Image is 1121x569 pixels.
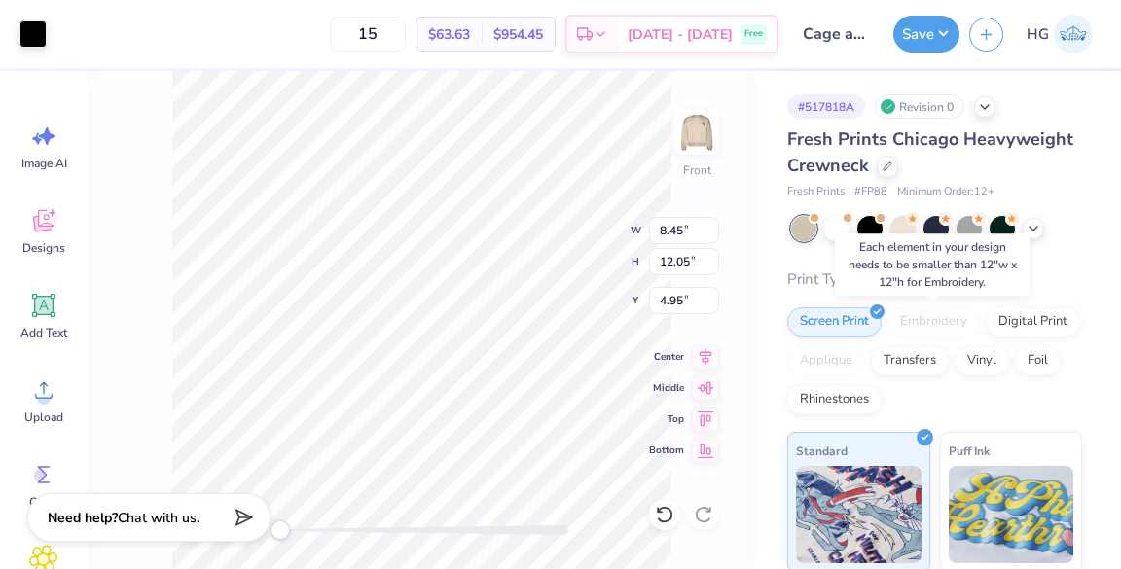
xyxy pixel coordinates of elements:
[1054,15,1093,53] img: Harry Gold
[628,24,733,45] span: [DATE] - [DATE]
[1015,346,1061,375] div: Foil
[330,17,406,52] input: – –
[796,441,848,461] span: Standard
[48,509,118,527] strong: Need help?
[835,233,1030,296] div: Each element in your design needs to be smaller than 12"w x 12"h for Embroidery.
[897,184,994,200] span: Minimum Order: 12 +
[871,346,949,375] div: Transfers
[787,346,865,375] div: Applique
[271,520,290,540] div: Accessibility label
[744,27,763,41] span: Free
[20,325,67,340] span: Add Text
[854,184,887,200] span: # FP88
[493,24,543,45] span: $954.45
[683,161,711,179] div: Front
[787,307,882,337] div: Screen Print
[893,16,959,53] button: Save
[118,509,199,527] span: Chat with us.
[677,113,716,152] img: Front
[887,307,980,337] div: Embroidery
[949,466,1074,563] img: Puff Ink
[787,94,865,119] div: # 517818A
[787,385,882,414] div: Rhinestones
[787,268,1082,291] div: Print Type
[949,441,990,461] span: Puff Ink
[22,240,65,256] span: Designs
[649,349,684,365] span: Center
[649,411,684,427] span: Top
[787,127,1073,177] span: Fresh Prints Chicago Heavyweight Crewneck
[21,156,67,171] span: Image AI
[796,466,922,563] img: Standard
[1027,23,1049,46] span: HG
[955,346,1009,375] div: Vinyl
[787,184,845,200] span: Fresh Prints
[24,409,63,425] span: Upload
[649,443,684,458] span: Bottom
[1018,15,1102,53] a: HG
[428,24,470,45] span: $63.63
[986,307,1080,337] div: Digital Print
[649,380,684,396] span: Middle
[875,94,964,119] div: Revision 0
[788,15,884,53] input: Untitled Design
